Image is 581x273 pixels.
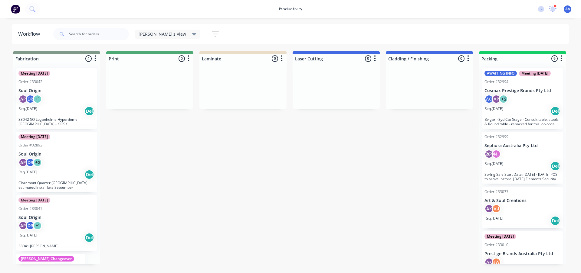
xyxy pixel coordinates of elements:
p: Req. [DATE] [484,161,503,166]
p: Sephora Australia Pty Ltd [484,143,561,148]
div: Order #33037 [484,189,508,194]
div: AP [484,149,494,159]
p: 33041 [PERSON_NAME] [18,244,95,248]
div: + 1 [33,221,42,230]
div: Order #32999 [484,134,508,140]
p: Req. [DATE] [484,216,503,221]
p: Cosmax Prestige Brands Pty Ltd [484,88,561,93]
div: AP [18,221,28,230]
div: Meeting [DATE] [18,264,50,269]
p: Prestige Brands Australia Pty Ltd [484,251,561,256]
p: Req. [DATE] [18,169,37,175]
div: Meeting [DATE] [519,71,551,76]
p: Soul Origin [18,152,95,157]
div: + 2 [33,158,42,167]
div: Order #32999Sephora Australia Pty LtdAP[PERSON_NAME]Req.[DATE]DelSpring Sale Start Date: [DATE] -... [482,132,563,184]
div: Del [84,170,94,179]
div: NEW JOB [52,264,73,269]
div: JW [492,258,501,267]
span: [PERSON_NAME]'s View [139,31,186,37]
div: DR [26,221,35,230]
div: AWAITING INFO [484,71,517,76]
div: Meeting [DATE]Order #32892Soul OriginAPDR+2Req.[DATE]DelClaremont Quarter [GEOGRAPHIC_DATA] - est... [16,132,97,192]
div: [PERSON_NAME] Changeover [18,256,74,262]
p: Claremont Quarter [GEOGRAPHIC_DATA] - estimated install late September [18,181,95,190]
div: AP [18,158,28,167]
p: Req. [DATE] [18,106,37,111]
span: AA [565,6,570,12]
div: Order #33037Art & Soul CreationsAKVJReq.[DATE]Del [482,187,563,229]
div: DR [26,95,35,104]
p: Req. [DATE] [18,233,37,238]
div: Order #33010 [484,242,508,248]
div: Meeting [DATE] [18,71,50,76]
div: Meeting [DATE]Order #33042Soul OriginAPDR+1Req.[DATE]Del33042 SO Loganholme Hyperdome [GEOGRAPHIC... [16,68,97,129]
div: Del [550,106,560,116]
div: + 1 [33,95,42,104]
p: Soul Origin [18,215,95,220]
div: Order #32994 [484,79,508,85]
div: Del [550,216,560,226]
div: + 2 [499,95,508,104]
p: 33042 SO Loganholme Hyperdome [GEOGRAPHIC_DATA] - KIOSK [18,117,95,126]
p: Bvlgari -Syd Cat Stage - Consult table, stools & Round table - repacked for this job once removed... [484,117,561,126]
div: Del [84,106,94,116]
div: Order #32892 [18,143,42,148]
div: Del [84,233,94,242]
div: Workflow [18,31,43,38]
div: productivity [276,5,305,14]
input: Search for orders... [69,28,129,40]
div: Order #33042 [18,79,42,85]
p: Soul Origin [18,88,95,93]
div: [PERSON_NAME] [492,149,501,159]
p: Spring Sale Start Date: [DATE] - [DATE] POS to arrive instore: [DATE] Elements Security Gate Cove... [484,172,561,181]
div: AK [484,204,494,213]
div: Meeting [DATE] [18,134,50,140]
div: AO [484,95,494,104]
div: Del [550,161,560,171]
div: DR [26,158,35,167]
div: AP [492,95,501,104]
img: Factory [11,5,20,14]
p: Req. [DATE] [484,106,503,111]
div: Meeting [DATE] [484,234,516,239]
div: Meeting [DATE]Order #33041Soul OriginAPDR+1Req.[DATE]Del33041 [PERSON_NAME] [16,195,97,251]
p: Art & Soul Creations [484,198,561,203]
div: AWAITING INFOMeeting [DATE]Order #32994Cosmax Prestige Brands Pty LtdAOAP+2Req.[DATE]DelBvlgari -... [482,68,563,129]
div: AK [484,258,494,267]
div: VJ [492,204,501,213]
div: Order #33041 [18,206,42,211]
div: Meeting [DATE] [18,198,50,203]
div: AP [18,95,28,104]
